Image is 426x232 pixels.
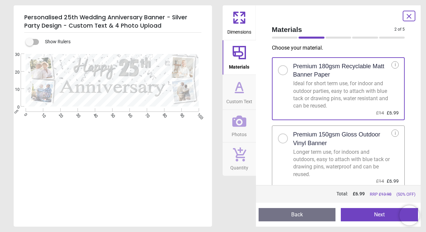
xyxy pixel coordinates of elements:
[293,62,392,79] h2: Premium 180gsm Recyclable Matt Banner Paper
[223,75,256,110] button: Custom Text
[30,38,212,46] div: Show Rulers
[293,148,392,178] div: Longer term use, for indoors and outdoors, easy to attach with blue tack or drawing pins, waterpr...
[223,142,256,176] button: Quantity
[399,205,419,225] iframe: Brevo live chat
[379,192,391,197] span: £ 13.98
[227,26,251,36] span: Dimensions
[370,191,391,197] span: RRP
[7,105,20,110] span: 0
[341,208,418,221] button: Next
[376,178,384,184] span: £14
[391,129,399,137] div: i
[355,191,365,196] span: 6.99
[7,52,20,58] span: 30
[391,61,399,69] div: i
[229,61,249,71] span: Materials
[259,208,336,221] button: Back
[271,191,416,197] div: Total:
[232,128,247,138] span: Photos
[394,27,405,32] span: 2 of 5
[223,5,256,40] button: Dimensions
[7,70,20,75] span: 20
[7,87,20,93] span: 10
[387,110,399,116] span: £6.99
[223,40,256,75] button: Materials
[272,44,410,52] p: Choose your material .
[376,110,384,116] span: £14
[387,178,399,184] span: £6.99
[272,25,395,34] span: Materials
[293,80,392,110] div: Ideal for short term use, for indoor and outdoor parties, easy to attach with blue tack or drawin...
[230,161,248,171] span: Quantity
[226,95,252,105] span: Custom Text
[24,11,201,33] h5: Personalised 25th Wedding Anniversary Banner - Silver Party Design - Custom Text & 4 Photo Upload
[293,130,392,147] h2: Premium 150gsm Gloss Outdoor Vinyl Banner
[396,191,415,197] span: (50% OFF)
[223,110,256,142] button: Photos
[13,108,19,114] span: cm
[353,191,365,197] span: £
